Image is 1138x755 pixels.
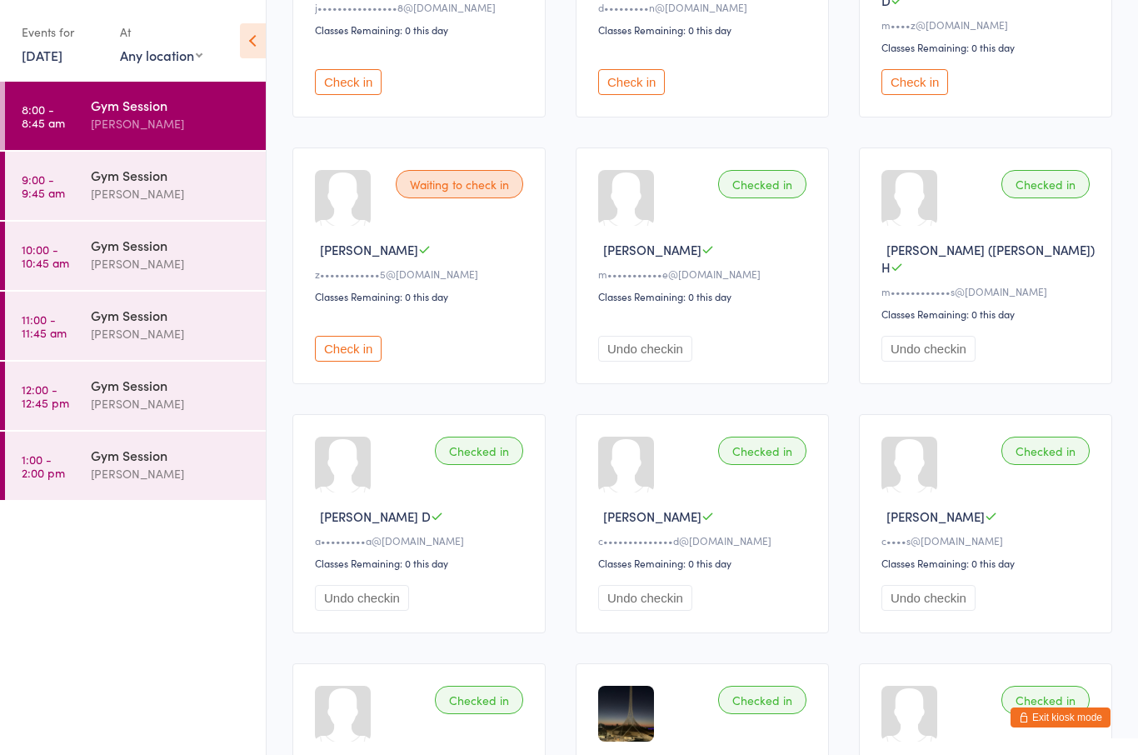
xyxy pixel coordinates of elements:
button: Check in [598,69,665,95]
button: Undo checkin [598,585,692,611]
a: [DATE] [22,46,62,64]
a: 12:00 -12:45 pmGym Session[PERSON_NAME] [5,362,266,430]
div: Checked in [435,686,523,714]
div: Gym Session [91,96,252,114]
div: Checked in [718,686,806,714]
span: [PERSON_NAME] [603,507,701,525]
div: [PERSON_NAME] [91,464,252,483]
time: 10:00 - 10:45 am [22,242,69,269]
div: Gym Session [91,376,252,394]
a: 8:00 -8:45 amGym Session[PERSON_NAME] [5,82,266,150]
div: Checked in [1001,686,1090,714]
button: Undo checkin [315,585,409,611]
div: Events for [22,18,103,46]
div: Any location [120,46,202,64]
time: 12:00 - 12:45 pm [22,382,69,409]
div: Checked in [435,437,523,465]
div: Waiting to check in [396,170,523,198]
div: Checked in [718,170,806,198]
a: 9:00 -9:45 amGym Session[PERSON_NAME] [5,152,266,220]
button: Exit kiosk mode [1011,707,1111,727]
time: 1:00 - 2:00 pm [22,452,65,479]
span: [PERSON_NAME] [886,507,985,525]
time: 8:00 - 8:45 am [22,102,65,129]
div: Classes Remaining: 0 this day [881,40,1095,54]
div: c••••s@[DOMAIN_NAME] [881,533,1095,547]
a: 11:00 -11:45 amGym Session[PERSON_NAME] [5,292,266,360]
div: Gym Session [91,166,252,184]
div: [PERSON_NAME] [91,184,252,203]
div: m••••z@[DOMAIN_NAME] [881,17,1095,32]
div: [PERSON_NAME] [91,394,252,413]
div: Classes Remaining: 0 this day [881,307,1095,321]
time: 11:00 - 11:45 am [22,312,67,339]
button: Check in [881,69,948,95]
div: Classes Remaining: 0 this day [315,22,528,37]
div: Checked in [1001,437,1090,465]
a: 1:00 -2:00 pmGym Session[PERSON_NAME] [5,432,266,500]
div: z••••••••••••5@[DOMAIN_NAME] [315,267,528,281]
div: [PERSON_NAME] [91,254,252,273]
div: Classes Remaining: 0 this day [598,289,811,303]
span: [PERSON_NAME] [603,241,701,258]
a: 10:00 -10:45 amGym Session[PERSON_NAME] [5,222,266,290]
span: [PERSON_NAME] D [320,507,431,525]
div: a•••••••••a@[DOMAIN_NAME] [315,533,528,547]
div: [PERSON_NAME] [91,324,252,343]
button: Undo checkin [881,336,976,362]
div: m•••••••••••e@[DOMAIN_NAME] [598,267,811,281]
button: Check in [315,69,382,95]
span: [PERSON_NAME] ([PERSON_NAME]) H [881,241,1095,276]
span: [PERSON_NAME] [320,241,418,258]
button: Undo checkin [598,336,692,362]
div: At [120,18,202,46]
div: Gym Session [91,306,252,324]
button: Check in [315,336,382,362]
div: Classes Remaining: 0 this day [598,556,811,570]
div: Classes Remaining: 0 this day [315,556,528,570]
div: Gym Session [91,446,252,464]
div: c••••••••••••••d@[DOMAIN_NAME] [598,533,811,547]
div: Classes Remaining: 0 this day [598,22,811,37]
img: image1751607100.png [598,686,654,742]
div: Checked in [1001,170,1090,198]
time: 9:00 - 9:45 am [22,172,65,199]
div: m••••••••••••s@[DOMAIN_NAME] [881,284,1095,298]
div: Gym Session [91,236,252,254]
div: [PERSON_NAME] [91,114,252,133]
div: Checked in [718,437,806,465]
div: Classes Remaining: 0 this day [881,556,1095,570]
div: Classes Remaining: 0 this day [315,289,528,303]
button: Undo checkin [881,585,976,611]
